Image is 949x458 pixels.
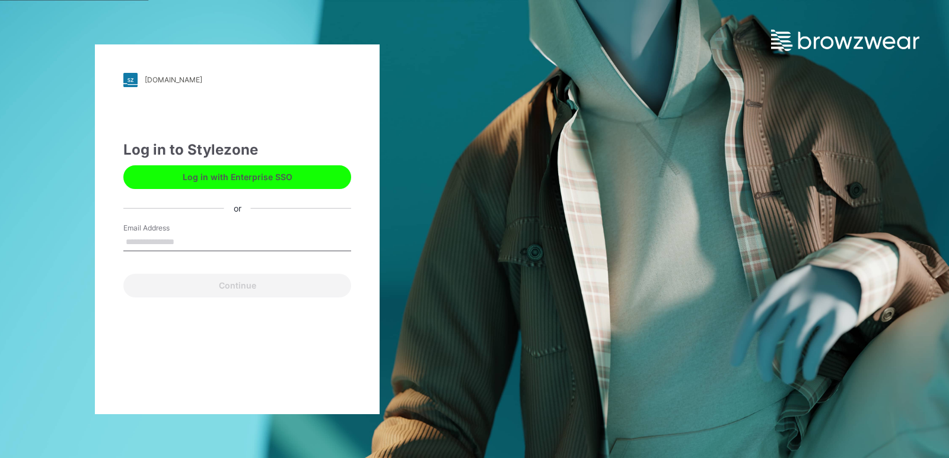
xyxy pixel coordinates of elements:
[123,139,351,161] div: Log in to Stylezone
[224,202,251,214] div: or
[123,223,206,233] label: Email Address
[123,73,138,87] img: stylezone-logo.562084cfcfab977791bfbf7441f1a819.svg
[123,73,351,87] a: [DOMAIN_NAME]
[145,75,202,84] div: [DOMAIN_NAME]
[123,165,351,189] button: Log in with Enterprise SSO
[771,30,919,51] img: browzwear-logo.e42bd6dac1945053ebaf764b6aa21510.svg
